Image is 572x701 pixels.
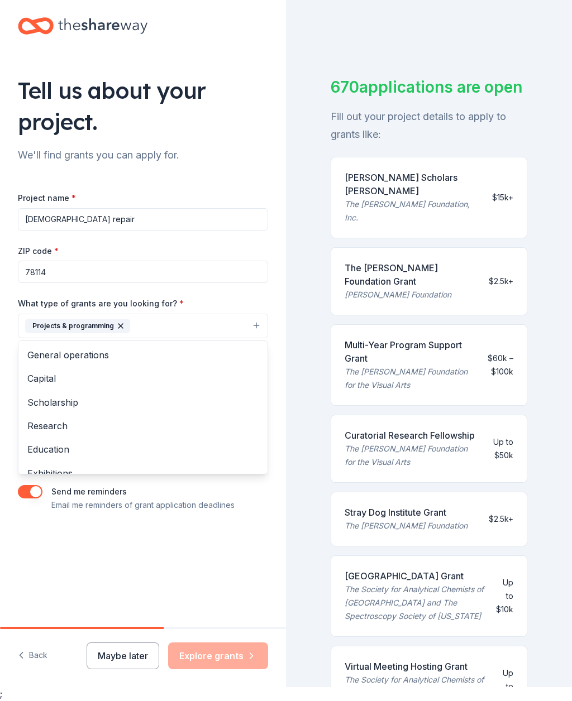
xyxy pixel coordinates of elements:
[27,419,259,434] span: Research
[18,341,268,475] div: Projects & programming
[27,372,259,386] span: Capital
[18,314,268,339] button: Projects & programming
[27,443,259,457] span: Education
[25,319,130,334] div: Projects & programming
[27,396,259,410] span: Scholarship
[27,467,259,481] span: Exhibitions
[27,348,259,363] span: General operations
